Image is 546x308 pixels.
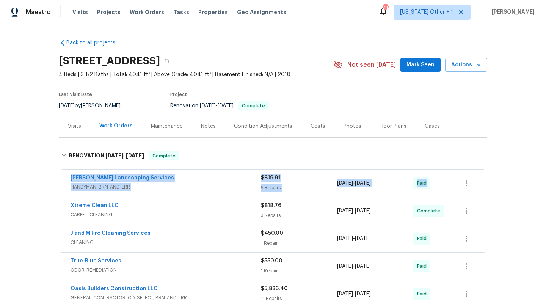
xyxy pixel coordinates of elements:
[261,295,337,302] div: 11 Repairs
[355,181,371,186] span: [DATE]
[425,123,440,130] div: Cases
[170,103,269,108] span: Renovation
[71,266,261,274] span: ODOR_REMEDIATION
[337,264,353,269] span: [DATE]
[105,153,144,158] span: -
[59,92,92,97] span: Last Visit Date
[59,101,130,110] div: by [PERSON_NAME]
[71,231,151,236] a: J and M Pro Cleaning Services
[355,236,371,241] span: [DATE]
[239,104,268,108] span: Complete
[337,179,371,187] span: -
[355,208,371,214] span: [DATE]
[451,60,481,70] span: Actions
[347,61,396,69] span: Not seen [DATE]
[261,286,288,291] span: $5,836.40
[417,179,430,187] span: Paid
[151,123,183,130] div: Maintenance
[337,291,353,297] span: [DATE]
[261,184,337,192] div: 5 Repairs
[71,294,261,302] span: GENERAL_CONTRACTOR, OD_SELECT, BRN_AND_LRR
[201,123,216,130] div: Notes
[337,207,371,215] span: -
[234,123,292,130] div: Condition Adjustments
[68,123,81,130] div: Visits
[406,60,435,70] span: Mark Seen
[311,123,325,130] div: Costs
[71,239,261,246] span: CLEANING
[99,122,133,130] div: Work Orders
[71,203,119,208] a: Xtreme Clean LLC
[160,54,174,68] button: Copy Address
[400,8,453,16] span: [US_STATE] Other + 1
[445,58,487,72] button: Actions
[400,58,441,72] button: Mark Seen
[71,175,174,181] a: [PERSON_NAME] Landscaping Services
[71,258,121,264] a: True-Blue Services
[261,231,283,236] span: $450.00
[417,262,430,270] span: Paid
[71,211,261,218] span: CARPET_CLEANING
[59,103,75,108] span: [DATE]
[237,8,286,16] span: Geo Assignments
[69,151,144,160] h6: RENOVATION
[200,103,234,108] span: -
[149,152,179,160] span: Complete
[97,8,121,16] span: Projects
[130,8,164,16] span: Work Orders
[261,203,281,208] span: $818.76
[489,8,535,16] span: [PERSON_NAME]
[71,286,158,291] a: Oasis Builders Construction LLC
[337,181,353,186] span: [DATE]
[261,267,337,275] div: 1 Repair
[261,239,337,247] div: 1 Repair
[59,71,334,79] span: 4 Beds | 3 1/2 Baths | Total: 4041 ft² | Above Grade: 4041 ft² | Basement Finished: N/A | 2018
[170,92,187,97] span: Project
[59,144,487,168] div: RENOVATION [DATE]-[DATE]Complete
[417,235,430,242] span: Paid
[126,153,144,158] span: [DATE]
[417,290,430,298] span: Paid
[337,235,371,242] span: -
[337,290,371,298] span: -
[261,175,280,181] span: $819.91
[417,207,443,215] span: Complete
[337,208,353,214] span: [DATE]
[198,8,228,16] span: Properties
[337,262,371,270] span: -
[261,258,282,264] span: $550.00
[344,123,361,130] div: Photos
[218,103,234,108] span: [DATE]
[59,57,160,65] h2: [STREET_ADDRESS]
[26,8,51,16] span: Maestro
[261,212,337,219] div: 3 Repairs
[383,5,388,12] div: 41
[380,123,406,130] div: Floor Plans
[59,39,132,47] a: Back to all projects
[200,103,216,108] span: [DATE]
[71,183,261,191] span: HANDYMAN, BRN_AND_LRR
[105,153,124,158] span: [DATE]
[72,8,88,16] span: Visits
[337,236,353,241] span: [DATE]
[173,9,189,15] span: Tasks
[355,264,371,269] span: [DATE]
[355,291,371,297] span: [DATE]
